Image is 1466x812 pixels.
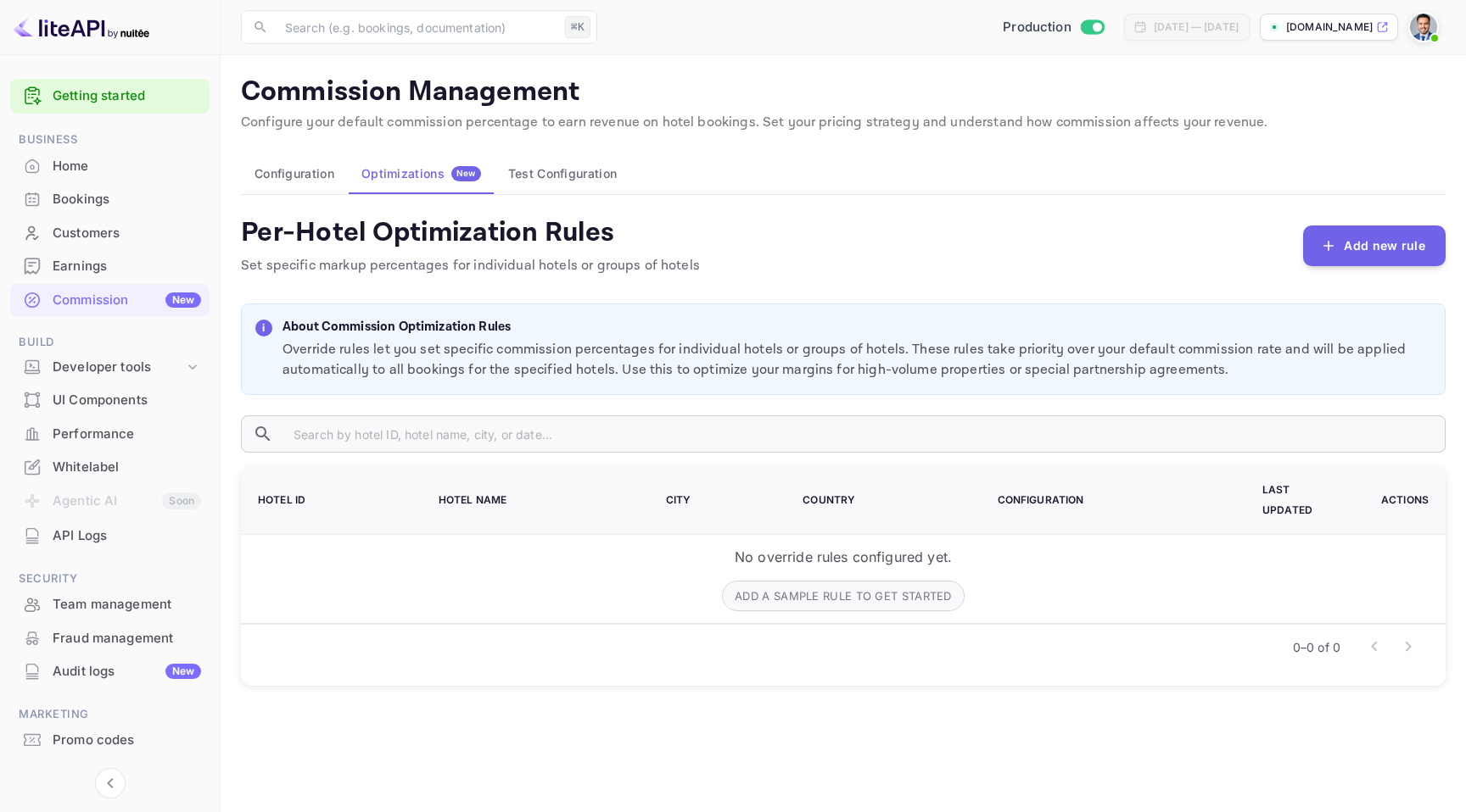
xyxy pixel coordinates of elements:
[165,664,201,679] div: New
[241,466,418,535] th: Hotel ID
[10,705,210,724] span: Marketing
[10,451,210,482] a: Whitelabel
[53,157,201,176] div: Home
[10,384,210,415] a: UI Components
[10,79,210,114] div: Getting started
[565,16,590,38] div: ⌘K
[10,451,210,484] div: Whitelabel
[53,425,201,444] div: Performance
[495,153,630,194] button: Test Configuration
[10,183,210,214] a: Bookings
[10,217,210,250] div: Customers
[10,520,210,551] a: API Logs
[10,655,210,687] a: Audit logsNew
[275,10,558,44] input: Search (e.g. bookings, documentation)
[722,581,965,611] button: Add a sample rule to get started
[241,215,700,249] h4: Per-Hotel Optimization Rules
[782,466,976,535] th: Country
[10,724,210,755] a: Promo codes
[53,190,201,209] div: Bookings
[10,183,210,216] div: Bookings
[1361,466,1446,535] th: Actions
[14,14,149,41] img: LiteAPI logo
[10,284,210,317] div: CommissionNew
[165,292,201,308] div: New
[95,768,126,798] button: Collapse navigation
[241,256,700,276] p: Set specific markup percentages for individual hotels or groups of hotels
[283,318,1431,337] p: About Commission Optimization Rules
[53,458,201,477] div: Whitelabel
[10,622,210,653] a: Fraud management
[53,629,201,648] div: Fraud management
[1154,19,1239,35] div: [DATE] — [DATE]
[418,466,646,535] th: Hotel Name
[53,257,201,276] div: Earnings
[996,18,1111,37] div: Switch to Sandbox mode
[53,224,201,243] div: Customers
[53,291,201,310] div: Commission
[10,284,210,315] a: CommissionNew
[53,86,201,106] a: Getting started
[10,217,210,248] a: Customers
[53,595,201,615] div: Team management
[53,662,201,681] div: Audit logs
[10,250,210,283] div: Earnings
[10,655,210,688] div: Audit logsNew
[10,150,210,183] div: Home
[10,418,210,451] div: Performance
[10,353,210,382] div: Developer tools
[646,466,783,535] th: City
[10,333,210,352] span: Build
[10,588,210,621] div: Team management
[283,340,1431,381] p: Override rules let you set specific commission percentages for individual hotels or groups of hot...
[1003,18,1072,37] span: Production
[10,622,210,655] div: Fraud management
[977,466,1242,535] th: Configuration
[361,166,481,181] div: Optimizations
[10,384,210,417] div: UI Components
[53,391,201,410] div: UI Components
[1286,19,1373,35] p: [DOMAIN_NAME]
[10,588,210,620] a: Team management
[735,547,952,567] p: No override rules configured yet.
[1303,225,1446,266] button: Add new rule
[280,415,1446,453] input: Search by hotel ID, hotel name, city, or date...
[1410,14,1437,41] img: Santiago Moran Labat
[241,75,1446,109] p: Commission Management
[1293,638,1340,656] p: 0–0 of 0
[53,731,201,750] div: Promo codes
[10,724,210,757] div: Promo codes
[10,520,210,553] div: API Logs
[241,113,1446,133] p: Configure your default commission percentage to earn revenue on hotel bookings. Set your pricing ...
[241,153,348,194] button: Configuration
[10,131,210,149] span: Business
[10,150,210,181] a: Home
[451,168,481,179] span: New
[10,418,210,449] a: Performance
[262,320,265,336] p: i
[53,526,201,546] div: API Logs
[10,250,210,281] a: Earnings
[53,358,184,377] div: Developer tools
[1242,466,1361,535] th: Last Updated
[10,570,210,588] span: Security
